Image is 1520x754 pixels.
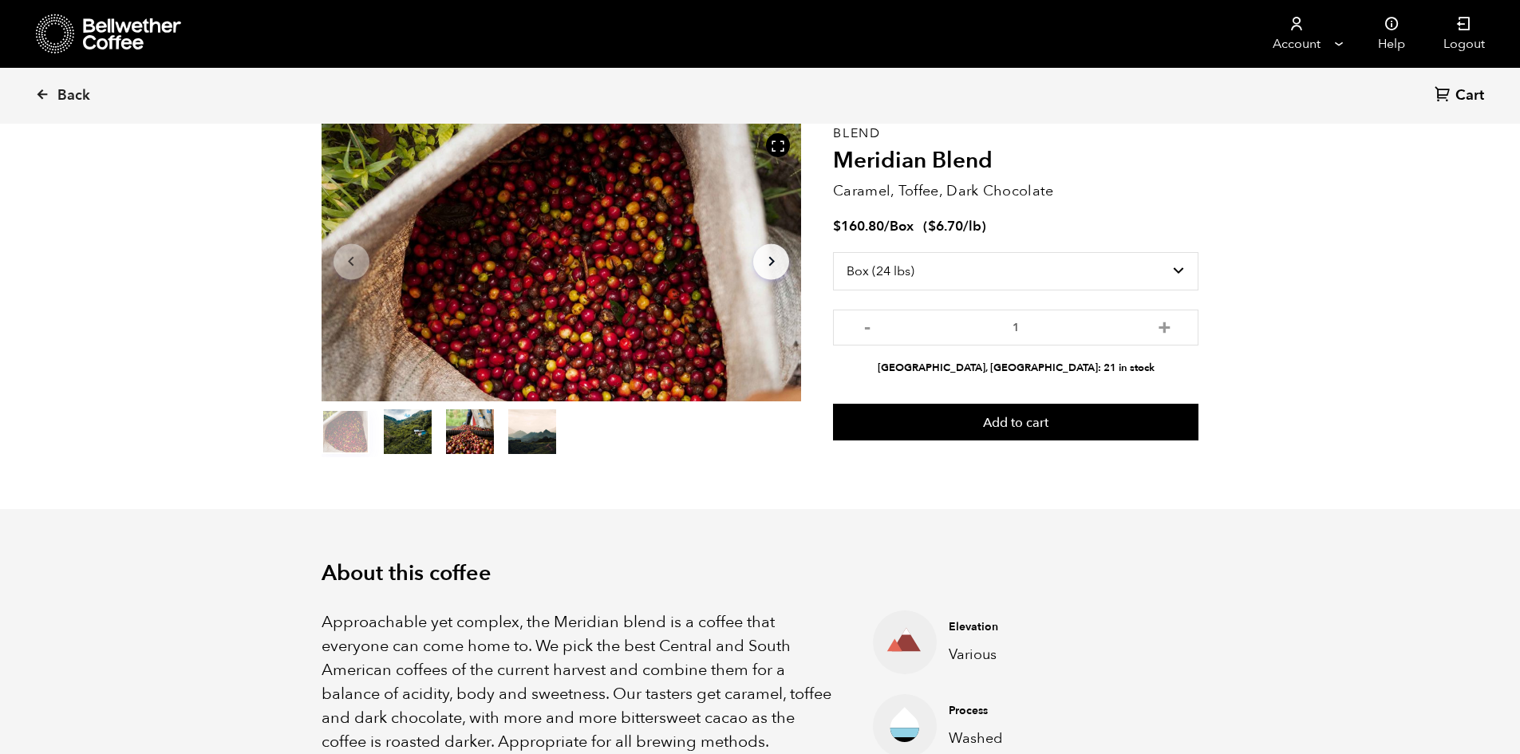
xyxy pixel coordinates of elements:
h2: Meridian Blend [833,148,1198,175]
span: $ [928,217,936,235]
button: + [1155,318,1175,334]
bdi: 160.80 [833,217,884,235]
p: Caramel, Toffee, Dark Chocolate [833,180,1198,202]
span: /lb [963,217,981,235]
h4: Elevation [949,619,1174,635]
h4: Process [949,703,1174,719]
button: - [857,318,877,334]
a: Cart [1435,85,1488,107]
span: Back [57,86,90,105]
button: Add to cart [833,404,1198,440]
p: Washed [949,728,1174,749]
bdi: 6.70 [928,217,963,235]
li: [GEOGRAPHIC_DATA], [GEOGRAPHIC_DATA]: 21 in stock [833,361,1198,376]
h2: About this coffee [322,561,1199,586]
p: Various [949,644,1174,665]
span: Box [890,217,914,235]
span: $ [833,217,841,235]
p: Approachable yet complex, the Meridian blend is a coffee that everyone can come home to. We pick ... [322,610,834,754]
span: Cart [1455,86,1484,105]
span: ( ) [923,217,986,235]
span: / [884,217,890,235]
